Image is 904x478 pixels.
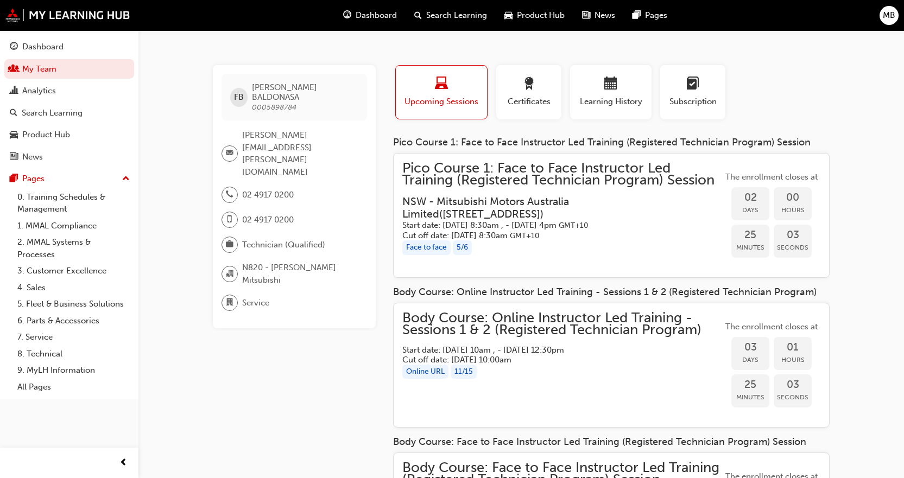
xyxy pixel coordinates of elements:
[226,296,233,310] span: department-icon
[10,109,17,118] span: search-icon
[13,362,134,379] a: 9. MyLH Information
[774,354,812,366] span: Hours
[4,169,134,189] button: Pages
[880,6,899,25] button: MB
[356,9,397,22] span: Dashboard
[22,85,56,97] div: Analytics
[10,42,18,52] span: guage-icon
[404,95,479,108] span: Upcoming Sessions
[13,263,134,279] a: 3. Customer Excellence
[252,82,358,102] span: [PERSON_NAME] BALDONASA
[393,436,830,448] div: Body Course: Face to Face Instructor Led Training (Registered Technician Program) Session
[252,103,296,112] span: 0005898784
[731,229,769,241] span: 25
[226,238,233,252] span: briefcase-icon
[633,9,641,22] span: pages-icon
[578,95,643,108] span: Learning History
[624,4,676,27] a: pages-iconPages
[119,456,128,470] span: prev-icon
[10,130,18,140] span: car-icon
[402,240,451,255] div: Face to face
[402,355,705,365] h5: Cut off date: [DATE] 10:00am
[395,65,488,119] button: Upcoming Sessions
[774,192,812,204] span: 00
[22,173,45,185] div: Pages
[393,137,830,149] div: Pico Course 1: Face to Face Instructor Led Training (Registered Technician Program) Session
[226,146,233,161] span: email-icon
[774,204,812,216] span: Hours
[13,379,134,396] a: All Pages
[731,379,769,391] span: 25
[435,77,448,92] span: laptop-icon
[4,103,134,123] a: Search Learning
[774,229,812,241] span: 03
[402,312,723,336] span: Body Course: Online Instructor Led Training - Sessions 1 & 2 (Registered Technician Program)
[13,329,134,346] a: 7. Service
[668,95,717,108] span: Subscription
[604,77,617,92] span: calendar-icon
[402,365,448,379] div: Online URL
[510,231,539,240] span: Australian Eastern Standard Time GMT+10
[13,346,134,362] a: 8. Technical
[731,192,769,204] span: 02
[13,189,134,218] a: 0. Training Schedules & Management
[504,95,553,108] span: Certificates
[5,8,130,22] img: mmal
[517,9,565,22] span: Product Hub
[22,107,83,119] div: Search Learning
[573,4,624,27] a: news-iconNews
[22,41,64,53] div: Dashboard
[774,241,812,254] span: Seconds
[406,4,496,27] a: search-iconSearch Learning
[13,218,134,234] a: 1. MMAL Compliance
[242,297,269,309] span: Service
[559,221,588,230] span: Australian Eastern Standard Time GMT+10
[242,129,358,178] span: [PERSON_NAME][EMAIL_ADDRESS][PERSON_NAME][DOMAIN_NAME]
[10,65,18,74] span: people-icon
[774,391,812,404] span: Seconds
[731,341,769,354] span: 03
[226,267,233,281] span: organisation-icon
[595,9,615,22] span: News
[883,9,895,22] span: MB
[723,321,820,333] span: The enrollment closes at
[22,129,70,141] div: Product Hub
[774,379,812,391] span: 03
[4,37,134,57] a: Dashboard
[13,296,134,313] a: 5. Fleet & Business Solutions
[570,65,652,119] button: Learning History
[582,9,590,22] span: news-icon
[414,9,422,22] span: search-icon
[453,240,472,255] div: 5 / 6
[393,286,830,298] div: Body Course: Online Instructor Led Training - Sessions 1 & 2 (Registered Technician Program)
[10,86,18,96] span: chart-icon
[242,239,325,251] span: Technician (Qualified)
[426,9,487,22] span: Search Learning
[402,195,705,221] h3: NSW - Mitsubishi Motors Australia Limited ( [STREET_ADDRESS] )
[686,77,699,92] span: learningplan-icon
[402,345,705,355] h5: Start date: [DATE] 10am , - [DATE] 12:30pm
[13,234,134,263] a: 2. MMAL Systems & Processes
[496,4,573,27] a: car-iconProduct Hub
[774,341,812,354] span: 01
[226,213,233,227] span: mobile-icon
[660,65,725,119] button: Subscription
[343,9,351,22] span: guage-icon
[4,81,134,101] a: Analytics
[731,204,769,216] span: Days
[4,35,134,169] button: DashboardMy TeamAnalyticsSearch LearningProduct HubNews
[242,189,294,201] span: 02 4917 0200
[402,312,820,419] a: Body Course: Online Instructor Led Training - Sessions 1 & 2 (Registered Technician Program)Start...
[402,220,705,231] h5: Start date: [DATE] 8:30am , - [DATE] 4pm
[122,172,130,186] span: up-icon
[4,59,134,79] a: My Team
[731,241,769,254] span: Minutes
[723,171,820,183] span: The enrollment closes at
[496,65,561,119] button: Certificates
[731,391,769,404] span: Minutes
[4,147,134,167] a: News
[4,125,134,145] a: Product Hub
[334,4,406,27] a: guage-iconDashboard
